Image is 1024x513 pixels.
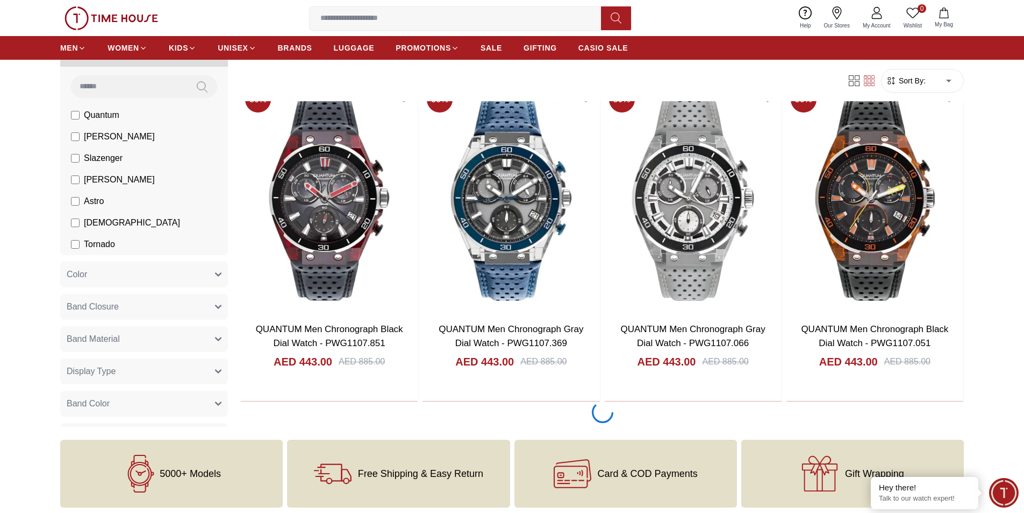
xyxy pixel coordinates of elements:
[108,38,147,58] a: WOMEN
[455,354,514,369] h4: AED 443.00
[605,82,782,314] img: QUANTUM Men Chronograph Gray Dial Watch - PWG1107.066
[241,82,418,314] img: QUANTUM Men Chronograph Black Dial Watch - PWG1107.851
[884,355,930,368] div: AED 885.00
[820,22,854,30] span: Our Stores
[60,326,228,352] button: Band Material
[520,355,567,368] div: AED 885.00
[218,43,248,53] span: UNISEX
[918,4,926,13] span: 0
[84,152,123,165] span: Slazenger
[578,38,628,58] a: CASIO SALE
[334,38,375,58] a: LUGGAGE
[67,397,110,410] span: Band Color
[71,197,80,206] input: Astro
[218,38,256,58] a: UNISEX
[396,38,459,58] a: PROMOTIONS
[67,365,116,378] span: Display Type
[524,38,557,58] a: GIFTING
[169,43,188,53] span: KIDS
[481,43,502,53] span: SALE
[60,38,86,58] a: MEN
[638,354,696,369] h4: AED 443.00
[160,468,221,479] span: 5000+ Models
[879,494,970,503] p: Talk to our watch expert!
[358,468,483,479] span: Free Shipping & Easy Return
[928,5,959,31] button: My Bag
[796,22,815,30] span: Help
[334,43,375,53] span: LUGGAGE
[67,300,119,313] span: Band Closure
[879,482,970,493] div: Hey there!
[524,43,557,53] span: GIFTING
[897,4,928,32] a: 0Wishlist
[897,75,926,86] span: Sort By:
[278,38,312,58] a: BRANDS
[858,22,895,30] span: My Account
[793,4,818,32] a: Help
[60,262,228,287] button: Color
[930,20,957,29] span: My Bag
[71,111,80,120] input: Quantum
[620,324,765,348] a: QUANTUM Men Chronograph Gray Dial Watch - PWG1107.066
[60,391,228,417] button: Band Color
[71,219,80,227] input: [DEMOGRAPHIC_DATA]
[84,130,155,143] span: [PERSON_NAME]
[819,354,878,369] h4: AED 443.00
[423,82,599,314] img: QUANTUM Men Chronograph Gray Dial Watch - PWG1107.369
[60,359,228,384] button: Display Type
[60,423,228,449] button: Dial Color
[71,175,80,184] input: [PERSON_NAME]
[578,43,628,53] span: CASIO SALE
[67,333,120,346] span: Band Material
[84,173,155,186] span: [PERSON_NAME]
[481,38,502,58] a: SALE
[598,468,698,479] span: Card & COD Payments
[84,109,119,122] span: Quantum
[396,43,451,53] span: PROMOTIONS
[84,238,115,251] span: Tornado
[256,324,403,348] a: QUANTUM Men Chronograph Black Dial Watch - PWG1107.851
[60,43,78,53] span: MEN
[71,154,80,163] input: Slazenger
[65,6,158,30] img: ...
[108,43,139,53] span: WOMEN
[84,195,104,208] span: Astro
[845,468,904,479] span: Gift Wrapping
[989,478,1019,508] div: Chat Widget
[801,324,948,348] a: QUANTUM Men Chronograph Black Dial Watch - PWG1107.051
[278,43,312,53] span: BRANDS
[71,132,80,141] input: [PERSON_NAME]
[274,354,332,369] h4: AED 443.00
[71,240,80,249] input: Tornado
[786,82,963,314] img: QUANTUM Men Chronograph Black Dial Watch - PWG1107.051
[702,355,748,368] div: AED 885.00
[84,216,180,229] span: [DEMOGRAPHIC_DATA]
[818,4,856,32] a: Our Stores
[339,355,385,368] div: AED 885.00
[886,75,926,86] button: Sort By:
[899,22,926,30] span: Wishlist
[60,294,228,320] button: Band Closure
[169,38,196,58] a: KIDS
[67,268,87,281] span: Color
[439,324,583,348] a: QUANTUM Men Chronograph Gray Dial Watch - PWG1107.369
